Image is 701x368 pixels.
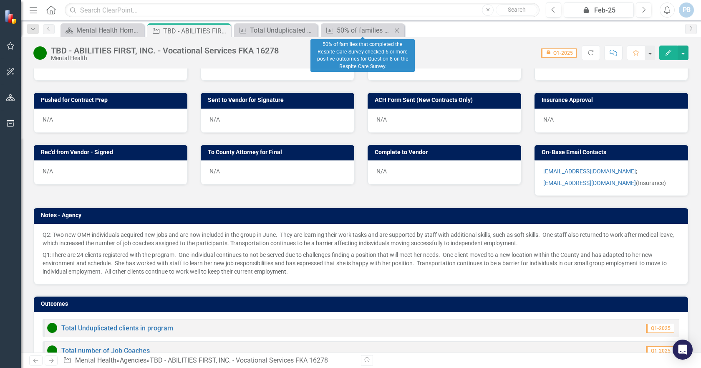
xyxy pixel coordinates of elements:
[543,180,636,186] a: [EMAIL_ADDRESS][DOMAIN_NAME]
[51,55,279,61] div: Mental Health
[496,4,537,16] button: Search
[673,340,693,360] div: Open Intercom Messenger
[543,177,679,187] p: (Insurance)
[323,25,392,36] a: 50% of families that completed the Respite Care Survey checked 6 or more positive outcomes for Qu...
[535,109,688,133] div: N/A
[564,3,634,18] button: Feb-25
[63,356,355,365] div: » »
[567,5,631,15] div: Feb-25
[542,149,684,155] h3: On-Base Email Contacts
[337,25,392,36] div: 50% of families that completed the Respite Care Survey checked 6 or more positive outcomes for Qu...
[33,46,47,60] img: Active
[150,356,328,364] div: TBD - ABILITIES FIRST, INC. - Vocational Services FKA 16278
[375,149,517,155] h3: Complete to Vendor
[65,3,540,18] input: Search ClearPoint...
[375,97,517,103] h3: ACH Form Sent (New Contracts Only)
[43,231,679,249] p: Q2: Two new OMH individuals acquired new jobs and are now included in the group in June. They are...
[201,160,354,185] div: N/A
[47,323,57,333] img: Active
[34,109,187,133] div: N/A
[47,345,57,355] img: Active
[541,48,577,58] span: Q1-2025
[41,301,684,307] h3: Outcomes
[646,324,674,333] span: Q1-2025
[310,39,415,72] div: 50% of families that completed the Respite Care Survey checked 6 or more positive outcomes for Qu...
[41,149,183,155] h3: Rec'd from Vendor - Signed
[120,356,146,364] a: Agencies
[163,26,229,36] div: TBD - ABILITIES FIRST, INC. - Vocational Services FKA 16278
[208,97,350,103] h3: Sent to Vendor for Signature
[43,249,679,276] p: Q1:There are 24 clients registered with the program. One individual continues to not be served du...
[34,160,187,185] div: N/A
[75,356,116,364] a: Mental Health
[368,160,521,185] div: N/A
[76,25,142,36] div: Mental Health Home Page
[543,168,636,175] a: [EMAIL_ADDRESS][DOMAIN_NAME]
[236,25,315,36] a: Total Unduplicated clients in program
[368,109,521,133] div: N/A
[4,9,19,24] img: ClearPoint Strategy
[41,212,684,218] h3: Notes - Agency
[208,149,350,155] h3: To County Attorney for Final
[61,324,173,332] a: Total Unduplicated clients in program
[679,3,694,18] button: PB
[646,346,674,355] span: Q1-2025
[201,109,354,133] div: N/A
[41,97,183,103] h3: Pushed for Contract Prep
[250,25,315,36] div: Total Unduplicated clients in program
[542,97,684,103] h3: Insurance Approval
[63,25,142,36] a: Mental Health Home Page
[543,167,679,177] p: ;
[51,46,279,55] div: TBD - ABILITIES FIRST, INC. - Vocational Services FKA 16278
[61,347,150,355] a: Total number of Job Coaches
[508,6,526,13] span: Search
